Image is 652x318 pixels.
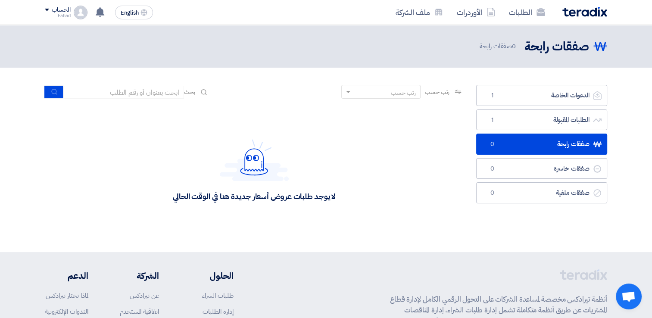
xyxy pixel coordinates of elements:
img: Hello [220,139,289,181]
a: اتفاقية المستخدم [120,307,159,316]
a: طلبات الشراء [202,291,234,300]
div: الحساب [52,6,70,14]
span: 0 [487,189,497,197]
div: Open chat [616,284,642,309]
li: الحلول [185,269,234,282]
span: 0 [487,165,497,173]
span: English [121,10,139,16]
a: الطلبات المقبولة1 [476,109,607,131]
a: الدعوات الخاصة1 [476,85,607,106]
span: بحث [184,87,195,97]
a: لماذا تختار تيرادكس [46,291,88,300]
li: الشركة [114,269,159,282]
span: 1 [487,116,497,125]
span: صفقات رابحة [480,41,518,51]
a: عن تيرادكس [130,291,159,300]
a: ملف الشركة [389,2,450,22]
span: رتب حسب [425,87,449,97]
a: الأوردرات [450,2,502,22]
span: 1 [487,91,497,100]
div: لا يوجد طلبات عروض أسعار جديدة هنا في الوقت الحالي [173,191,335,201]
button: English [115,6,153,19]
a: صفقات ملغية0 [476,182,607,203]
div: Fahad [45,13,70,18]
a: صفقات خاسرة0 [476,158,607,179]
a: إدارة الطلبات [203,307,234,316]
li: الدعم [45,269,88,282]
img: profile_test.png [74,6,87,19]
input: ابحث بعنوان أو رقم الطلب [63,86,184,99]
span: 0 [487,140,497,149]
span: 0 [512,41,516,51]
a: الطلبات [502,2,552,22]
a: الندوات الإلكترونية [45,307,88,316]
a: صفقات رابحة0 [476,134,607,155]
h2: صفقات رابحة [524,38,589,55]
img: Teradix logo [562,7,607,17]
div: رتب حسب [391,88,416,97]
